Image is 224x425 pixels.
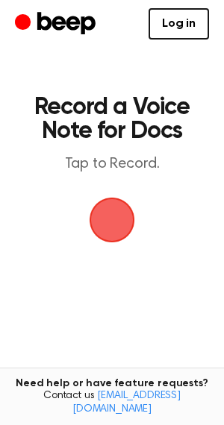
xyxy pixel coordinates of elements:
[149,8,209,40] a: Log in
[72,391,181,415] a: [EMAIL_ADDRESS][DOMAIN_NAME]
[15,10,99,39] a: Beep
[9,390,215,416] span: Contact us
[27,155,197,174] p: Tap to Record.
[90,198,134,242] button: Beep Logo
[27,95,197,143] h1: Record a Voice Note for Docs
